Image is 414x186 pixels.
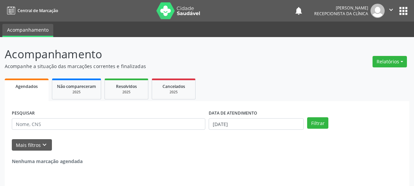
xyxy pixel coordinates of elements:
[57,90,96,95] div: 2025
[294,6,303,15] button: notifications
[18,8,58,13] span: Central de Marcação
[371,4,385,18] img: img
[12,118,205,130] input: Nome, CNS
[387,6,395,13] i: 
[209,108,257,119] label: DATA DE ATENDIMENTO
[314,11,368,17] span: Recepcionista da clínica
[5,63,288,70] p: Acompanhe a situação das marcações correntes e finalizadas
[12,139,52,151] button: Mais filtroskeyboard_arrow_down
[157,90,190,95] div: 2025
[116,84,137,89] span: Resolvidos
[209,118,304,130] input: Selecione um intervalo
[57,84,96,89] span: Não compareceram
[5,46,288,63] p: Acompanhamento
[162,84,185,89] span: Cancelados
[110,90,143,95] div: 2025
[314,5,368,11] div: [PERSON_NAME]
[5,5,58,16] a: Central de Marcação
[12,158,83,164] strong: Nenhuma marcação agendada
[373,56,407,67] button: Relatórios
[16,84,38,89] span: Agendados
[12,108,35,119] label: PESQUISAR
[2,24,53,37] a: Acompanhamento
[397,5,409,17] button: apps
[41,141,48,149] i: keyboard_arrow_down
[385,4,397,18] button: 
[307,117,328,129] button: Filtrar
